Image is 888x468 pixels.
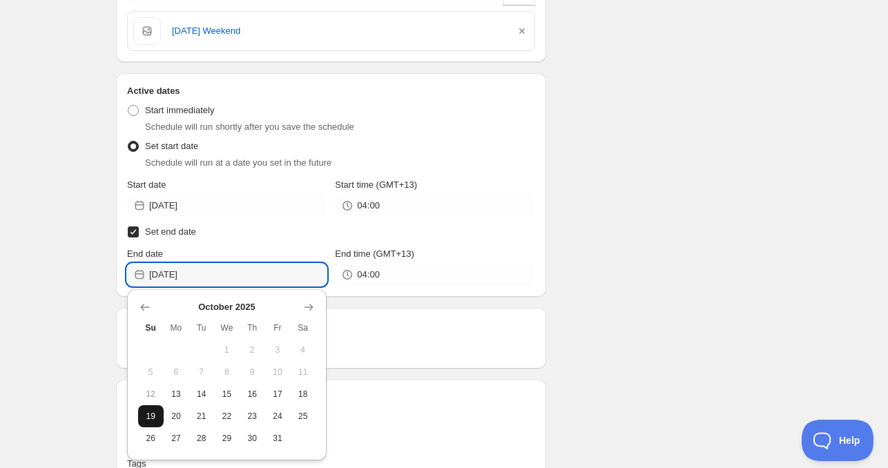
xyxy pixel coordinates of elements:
button: Wednesday October 1 2025 [214,339,240,361]
button: Friday October 3 2025 [265,339,291,361]
span: Tu [194,322,209,333]
th: Wednesday [214,317,240,339]
button: Monday October 13 2025 [164,383,189,405]
span: 3 [271,344,285,355]
iframe: Toggle Customer Support [802,420,874,461]
button: Friday October 31 2025 [265,427,291,449]
span: Th [245,322,260,333]
span: Sa [296,322,310,333]
button: Thursday October 16 2025 [240,383,265,405]
button: Thursday October 23 2025 [240,405,265,427]
th: Sunday [138,317,164,339]
span: Fr [271,322,285,333]
button: Sunday October 19 2025 [138,405,164,427]
h2: Repeating [127,319,535,333]
span: 25 [296,411,310,422]
span: Su [144,322,158,333]
th: Monday [164,317,189,339]
button: Monday October 27 2025 [164,427,189,449]
button: Today Sunday October 12 2025 [138,383,164,405]
span: 20 [169,411,184,422]
span: 16 [245,389,260,400]
th: Saturday [290,317,316,339]
span: 5 [144,367,158,378]
span: Schedule will run at a date you set in the future [145,157,331,168]
button: Thursday October 2 2025 [240,339,265,361]
button: Wednesday October 22 2025 [214,405,240,427]
button: Friday October 17 2025 [265,383,291,405]
button: Friday October 24 2025 [265,405,291,427]
span: 28 [194,433,209,444]
button: Tuesday October 21 2025 [189,405,214,427]
span: 18 [296,389,310,400]
th: Tuesday [189,317,214,339]
span: We [220,322,234,333]
span: Start immediately [145,105,214,115]
span: 12 [144,389,158,400]
button: Wednesday October 29 2025 [214,427,240,449]
span: 14 [194,389,209,400]
h2: Active dates [127,84,535,98]
button: Monday October 20 2025 [164,405,189,427]
th: Thursday [240,317,265,339]
span: 17 [271,389,285,400]
button: Show previous month, September 2025 [135,298,155,317]
span: 1 [220,344,234,355]
span: 6 [169,367,184,378]
span: 22 [220,411,234,422]
button: Saturday October 4 2025 [290,339,316,361]
span: 23 [245,411,260,422]
span: Schedule will run shortly after you save the schedule [145,121,354,132]
span: 24 [271,411,285,422]
span: 13 [169,389,184,400]
button: Thursday October 30 2025 [240,427,265,449]
button: Sunday October 5 2025 [138,361,164,383]
span: 11 [296,367,310,378]
button: Sunday October 26 2025 [138,427,164,449]
button: Saturday October 11 2025 [290,361,316,383]
button: Show next month, November 2025 [299,298,318,317]
span: 27 [169,433,184,444]
span: Set start date [145,141,198,151]
th: Friday [265,317,291,339]
span: 30 [245,433,260,444]
span: 19 [144,411,158,422]
button: Monday October 6 2025 [164,361,189,383]
span: Mo [169,322,184,333]
button: Tuesday October 28 2025 [189,427,214,449]
button: Friday October 10 2025 [265,361,291,383]
span: 4 [296,344,310,355]
span: 9 [245,367,260,378]
button: Tuesday October 14 2025 [189,383,214,405]
span: 21 [194,411,209,422]
button: Saturday October 25 2025 [290,405,316,427]
button: Tuesday October 7 2025 [189,361,214,383]
span: End time (GMT+13) [335,248,414,259]
span: 26 [144,433,158,444]
span: 31 [271,433,285,444]
span: Start date [127,179,166,190]
button: Wednesday October 8 2025 [214,361,240,383]
button: Wednesday October 15 2025 [214,383,240,405]
a: [DATE] Weekend [172,24,504,38]
span: Start time (GMT+13) [335,179,417,190]
span: 7 [194,367,209,378]
h2: Tags [127,391,535,404]
button: Saturday October 18 2025 [290,383,316,405]
span: End date [127,248,163,259]
button: Thursday October 9 2025 [240,361,265,383]
span: 10 [271,367,285,378]
span: 15 [220,389,234,400]
span: 29 [220,433,234,444]
span: 8 [220,367,234,378]
span: Set end date [145,226,196,237]
span: 2 [245,344,260,355]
